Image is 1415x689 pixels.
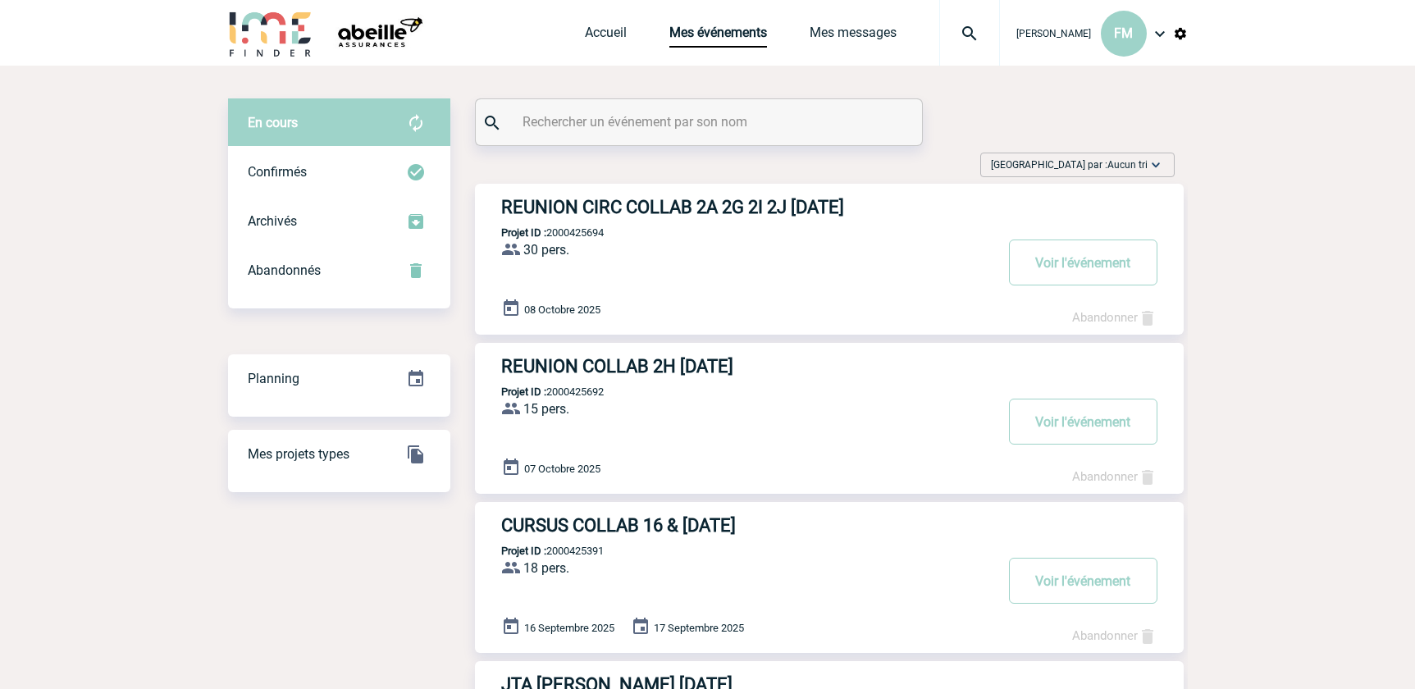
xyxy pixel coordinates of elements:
[1148,157,1164,173] img: baseline_expand_more_white_24dp-b.png
[810,25,897,48] a: Mes messages
[1016,28,1091,39] span: [PERSON_NAME]
[1009,240,1157,285] button: Voir l'événement
[248,446,349,462] span: Mes projets types
[228,430,450,479] div: GESTION DES PROJETS TYPE
[501,515,993,536] h3: CURSUS COLLAB 16 & [DATE]
[501,226,546,239] b: Projet ID :
[518,110,883,134] input: Rechercher un événement par son nom
[524,463,600,475] span: 07 Octobre 2025
[248,262,321,278] span: Abandonnés
[1072,628,1157,643] a: Abandonner
[1114,25,1133,41] span: FM
[228,10,313,57] img: IME-Finder
[585,25,627,48] a: Accueil
[1072,310,1157,325] a: Abandonner
[1009,399,1157,445] button: Voir l'événement
[475,386,604,398] p: 2000425692
[228,429,450,477] a: Mes projets types
[1072,469,1157,484] a: Abandonner
[524,622,614,634] span: 16 Septembre 2025
[991,157,1148,173] span: [GEOGRAPHIC_DATA] par :
[669,25,767,48] a: Mes événements
[501,386,546,398] b: Projet ID :
[248,115,298,130] span: En cours
[228,354,450,404] div: Retrouvez ici tous vos événements organisés par date et état d'avancement
[228,197,450,246] div: Retrouvez ici tous les événements que vous avez décidé d'archiver
[228,246,450,295] div: Retrouvez ici tous vos événements annulés
[475,515,1184,536] a: CURSUS COLLAB 16 & [DATE]
[524,303,600,316] span: 08 Octobre 2025
[248,213,297,229] span: Archivés
[501,545,546,557] b: Projet ID :
[1107,159,1148,171] span: Aucun tri
[523,242,569,258] span: 30 pers.
[523,401,569,417] span: 15 pers.
[475,226,604,239] p: 2000425694
[228,98,450,148] div: Retrouvez ici tous vos évènements avant confirmation
[475,545,604,557] p: 2000425391
[654,622,744,634] span: 17 Septembre 2025
[475,197,1184,217] a: REUNION CIRC COLLAB 2A 2G 2I 2J [DATE]
[475,356,1184,376] a: REUNION COLLAB 2H [DATE]
[1009,558,1157,604] button: Voir l'événement
[248,371,299,386] span: Planning
[501,356,993,376] h3: REUNION COLLAB 2H [DATE]
[228,354,450,402] a: Planning
[523,560,569,576] span: 18 pers.
[248,164,307,180] span: Confirmés
[501,197,993,217] h3: REUNION CIRC COLLAB 2A 2G 2I 2J [DATE]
